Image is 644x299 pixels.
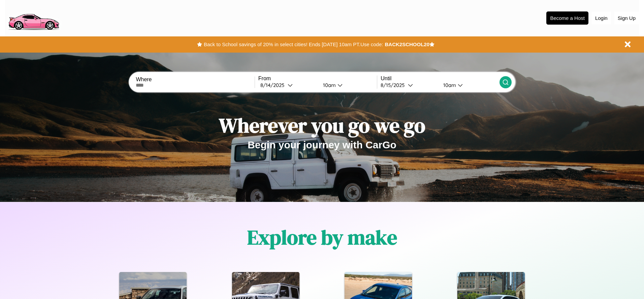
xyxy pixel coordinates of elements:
button: Back to School savings of 20% in select cities! Ends [DATE] 10am PT.Use code: [202,40,385,49]
h1: Explore by make [247,223,397,251]
button: Become a Host [546,11,588,25]
img: logo [5,3,62,32]
label: Where [136,77,254,83]
button: Login [592,12,611,24]
div: 8 / 14 / 2025 [260,82,288,88]
label: Until [381,76,499,82]
button: Sign Up [614,12,639,24]
button: 10am [318,82,377,89]
div: 10am [320,82,337,88]
button: 10am [438,82,499,89]
button: 8/14/2025 [258,82,318,89]
div: 10am [440,82,458,88]
label: From [258,76,377,82]
div: 8 / 15 / 2025 [381,82,408,88]
b: BACK2SCHOOL20 [385,41,429,47]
